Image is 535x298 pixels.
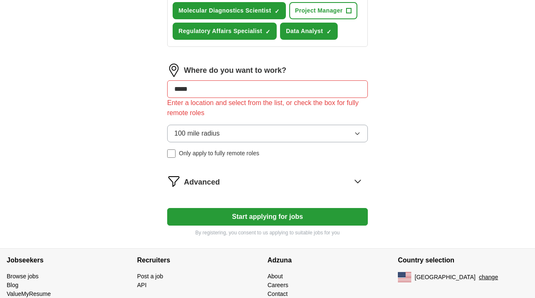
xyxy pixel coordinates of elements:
[7,282,18,288] a: Blog
[173,2,286,19] button: Molecular Diagnostics Scientist✓
[184,65,286,76] label: Where do you want to work?
[275,8,280,15] span: ✓
[178,27,262,36] span: Regulatory Affairs Specialist
[167,208,368,226] button: Start applying for jobs
[415,273,476,282] span: [GEOGRAPHIC_DATA]
[267,282,288,288] a: Careers
[173,23,277,40] button: Regulatory Affairs Specialist✓
[167,175,181,188] img: filter
[265,28,270,35] span: ✓
[137,273,163,280] a: Post a job
[289,2,357,19] button: Project Manager
[137,282,147,288] a: API
[267,290,288,297] a: Contact
[179,149,259,158] span: Only apply to fully remote roles
[267,273,283,280] a: About
[167,149,176,158] input: Only apply to fully remote roles
[184,177,220,188] span: Advanced
[326,28,331,35] span: ✓
[167,98,368,118] div: Enter a location and select from the list, or check the box for fully remote roles
[398,249,528,272] h4: Country selection
[479,273,498,282] button: change
[167,229,368,236] p: By registering, you consent to us applying to suitable jobs for you
[174,128,220,139] span: 100 mile radius
[280,23,338,40] button: Data Analyst✓
[398,272,411,282] img: US flag
[167,64,181,77] img: location.png
[286,27,323,36] span: Data Analyst
[167,125,368,142] button: 100 mile radius
[7,273,38,280] a: Browse jobs
[295,6,343,15] span: Project Manager
[178,6,271,15] span: Molecular Diagnostics Scientist
[7,290,51,297] a: ValueMyResume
